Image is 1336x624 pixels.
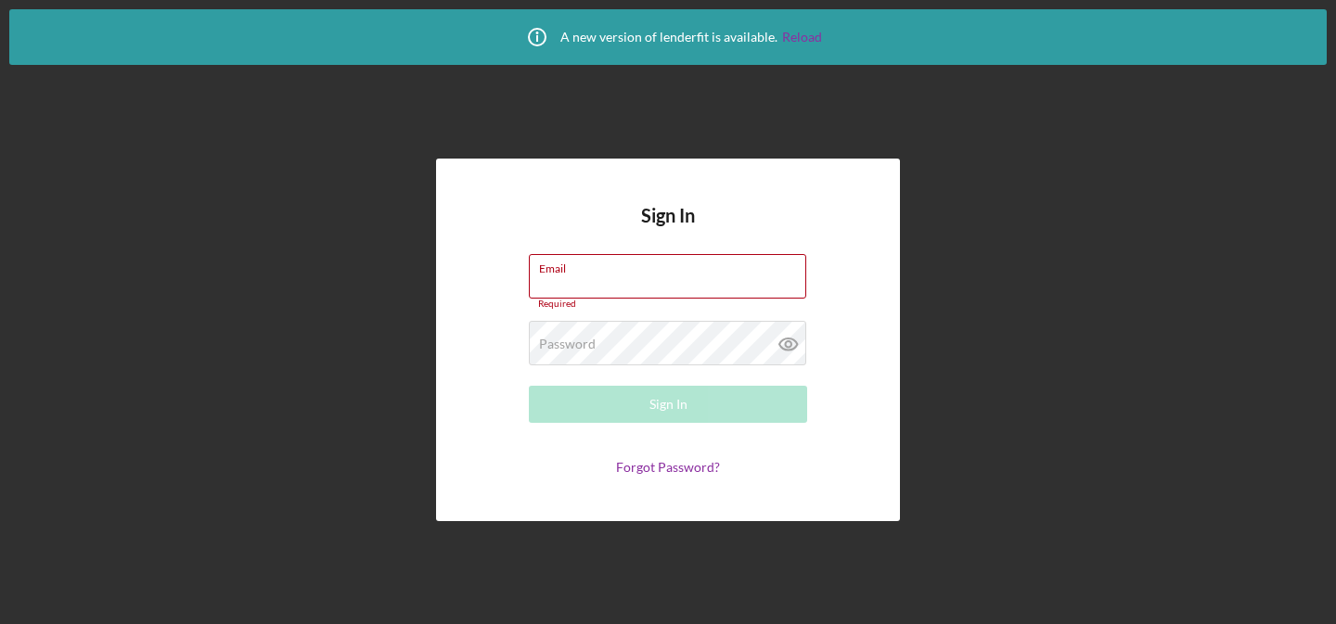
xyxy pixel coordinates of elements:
[641,205,695,254] h4: Sign In
[529,386,807,423] button: Sign In
[782,30,822,45] a: Reload
[616,459,720,475] a: Forgot Password?
[514,14,822,60] div: A new version of lenderfit is available.
[529,299,807,310] div: Required
[649,386,687,423] div: Sign In
[539,255,806,275] label: Email
[539,337,596,351] label: Password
